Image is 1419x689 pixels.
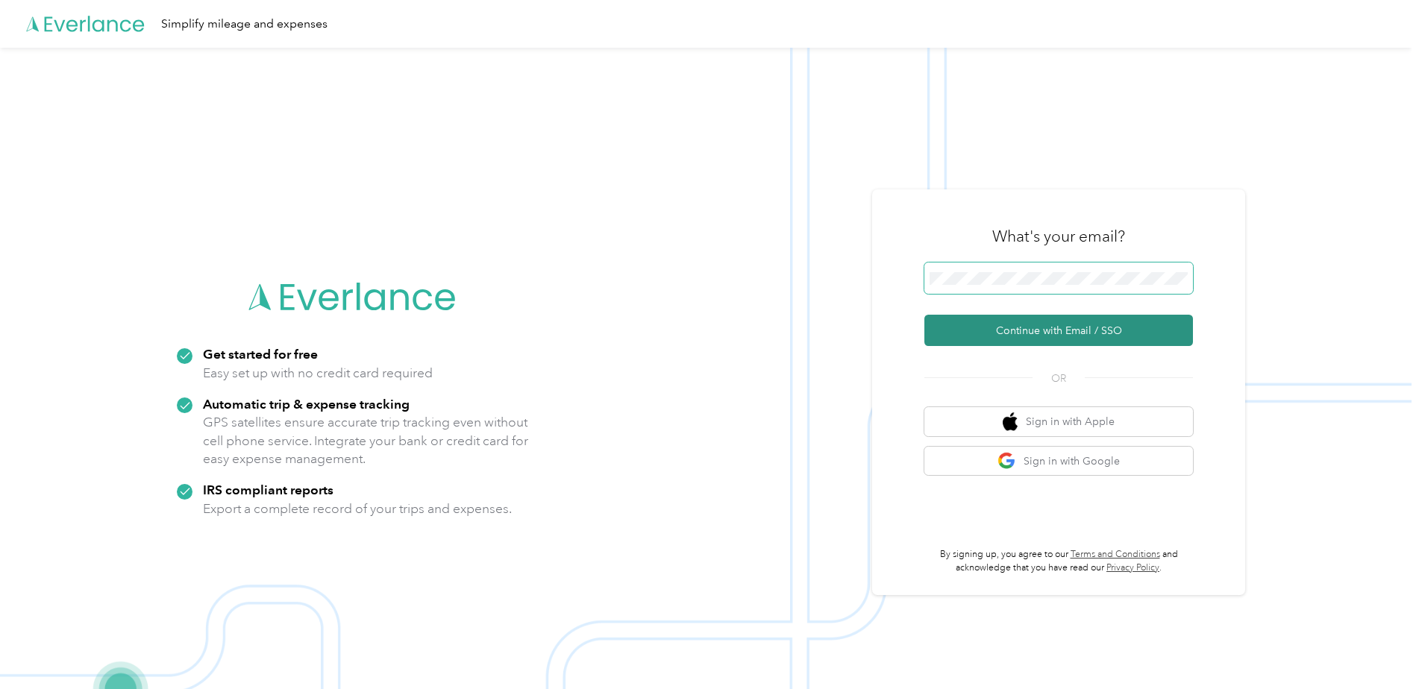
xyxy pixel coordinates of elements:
[924,407,1193,436] button: apple logoSign in with Apple
[997,452,1016,471] img: google logo
[924,447,1193,476] button: google logoSign in with Google
[203,482,333,497] strong: IRS compliant reports
[161,15,328,34] div: Simplify mileage and expenses
[203,500,512,518] p: Export a complete record of your trips and expenses.
[924,548,1193,574] p: By signing up, you agree to our and acknowledge that you have read our .
[992,226,1125,247] h3: What's your email?
[203,413,529,468] p: GPS satellites ensure accurate trip tracking even without cell phone service. Integrate your bank...
[1003,412,1018,431] img: apple logo
[1071,549,1160,560] a: Terms and Conditions
[203,396,410,412] strong: Automatic trip & expense tracking
[203,364,433,383] p: Easy set up with no credit card required
[1106,562,1159,573] a: Privacy Policy
[1033,371,1085,386] span: OR
[203,346,318,362] strong: Get started for free
[924,315,1193,346] button: Continue with Email / SSO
